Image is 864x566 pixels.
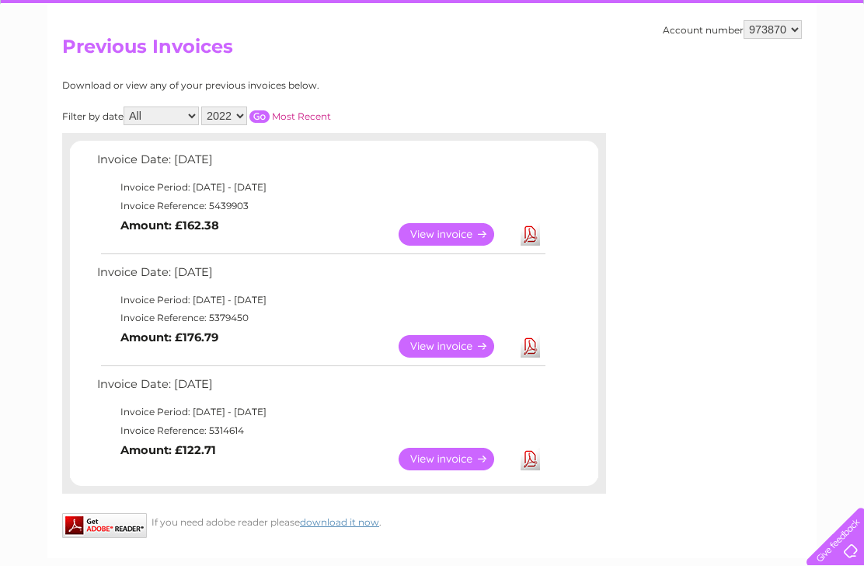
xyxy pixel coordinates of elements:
a: Water [591,66,620,78]
a: download it now [300,516,379,528]
a: View [399,223,513,246]
a: Energy [629,66,664,78]
a: Telecoms [673,66,719,78]
b: Amount: £122.71 [120,443,216,457]
img: logo.png [30,40,110,88]
td: Invoice Reference: 5439903 [93,197,548,215]
a: Log out [813,66,849,78]
a: Download [521,335,540,358]
a: View [399,448,513,470]
a: Most Recent [272,110,331,122]
div: Filter by date [62,107,470,125]
td: Invoice Date: [DATE] [93,374,548,403]
div: Account number [663,20,802,39]
a: View [399,335,513,358]
div: If you need adobe reader please . [62,513,606,528]
div: Clear Business is a trading name of Verastar Limited (registered in [GEOGRAPHIC_DATA] No. 3667643... [66,9,800,75]
td: Invoice Period: [DATE] - [DATE] [93,178,548,197]
td: Invoice Date: [DATE] [93,262,548,291]
h2: Previous Invoices [62,36,802,65]
td: Invoice Period: [DATE] - [DATE] [93,291,548,309]
a: 0333 014 3131 [571,8,678,27]
a: Contact [761,66,799,78]
b: Amount: £162.38 [120,218,219,232]
td: Invoice Reference: 5379450 [93,309,548,327]
div: Download or view any of your previous invoices below. [62,80,470,91]
a: Blog [729,66,751,78]
a: Download [521,448,540,470]
td: Invoice Period: [DATE] - [DATE] [93,403,548,421]
b: Amount: £176.79 [120,330,218,344]
td: Invoice Reference: 5314614 [93,421,548,440]
td: Invoice Date: [DATE] [93,149,548,178]
a: Download [521,223,540,246]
